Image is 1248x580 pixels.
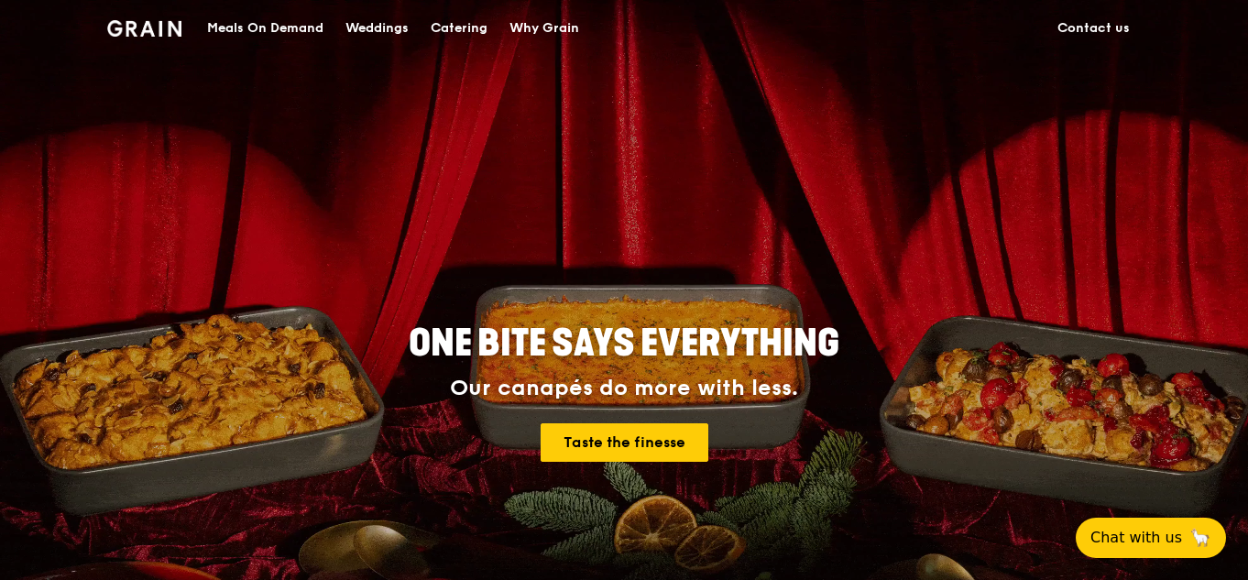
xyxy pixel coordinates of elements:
[107,20,181,37] img: Grain
[294,376,954,401] div: Our canapés do more with less.
[431,1,487,56] div: Catering
[207,1,323,56] div: Meals On Demand
[498,1,590,56] a: Why Grain
[345,1,409,56] div: Weddings
[1046,1,1141,56] a: Contact us
[1189,527,1211,549] span: 🦙
[334,1,420,56] a: Weddings
[541,423,708,462] a: Taste the finesse
[1076,518,1226,558] button: Chat with us🦙
[509,1,579,56] div: Why Grain
[1090,527,1182,549] span: Chat with us
[409,322,839,366] span: ONE BITE SAYS EVERYTHING
[420,1,498,56] a: Catering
